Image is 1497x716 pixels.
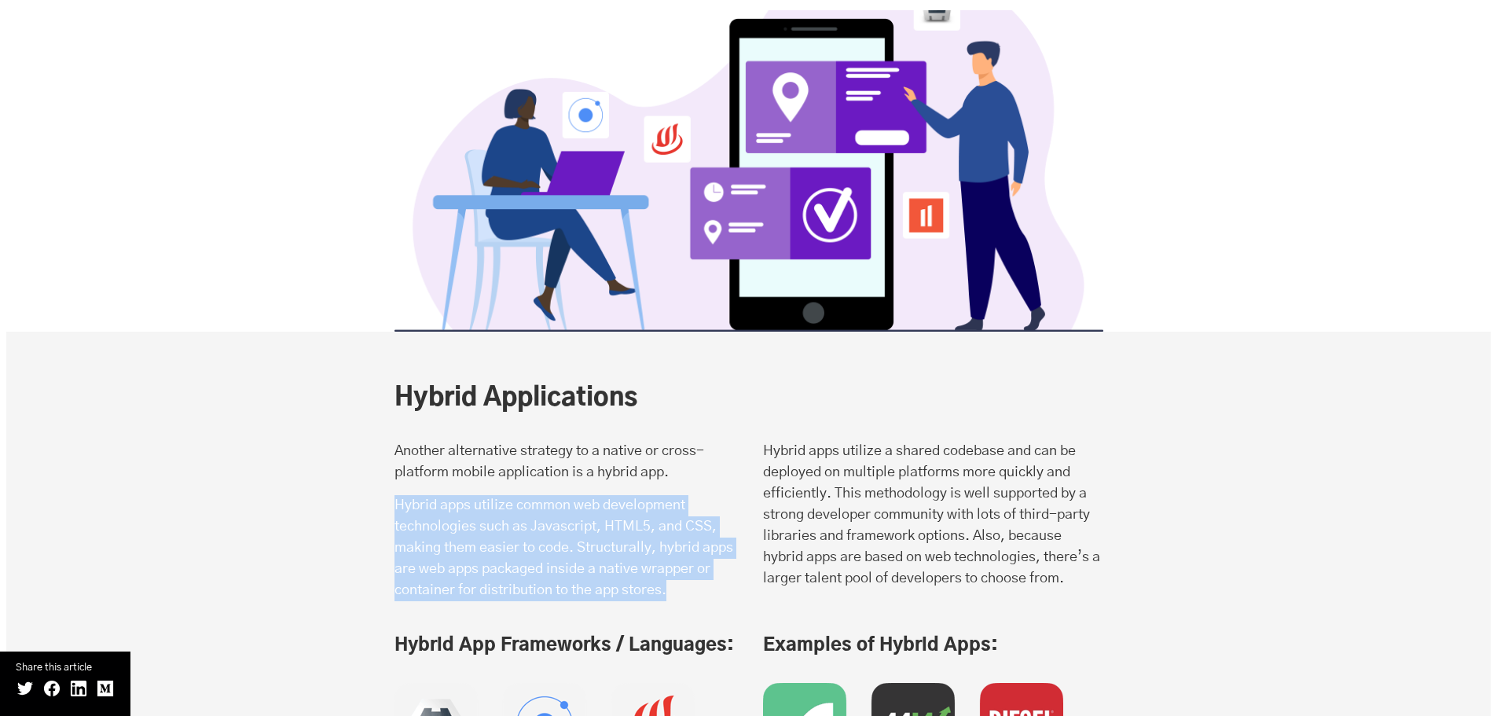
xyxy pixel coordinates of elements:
h2: Hybrid Applications [394,382,1062,413]
p: Another alternative strategy to a native or cross-platform mobile application is a hybrid app. [394,441,735,483]
h3: Examples of Hybrid Apps: [763,633,1103,659]
small: Share this article [16,659,115,676]
p: Hybrid apps utilize a shared codebase and can be deployed on multiple platforms more quickly and ... [763,441,1103,589]
p: Hybrid apps utilize common web development technologies such as Javascript, HTML5, and CSS, makin... [394,495,735,601]
h3: Hybrid App Frameworks / Languages: [394,633,735,659]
